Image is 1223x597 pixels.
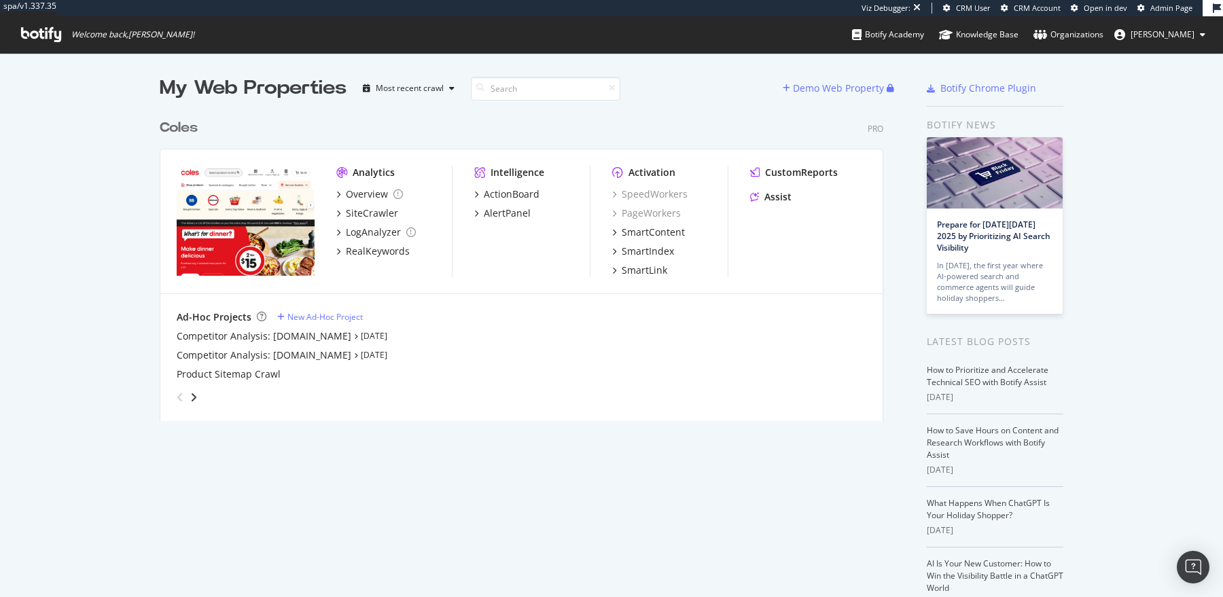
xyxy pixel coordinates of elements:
[484,206,531,220] div: AlertPanel
[177,348,351,362] a: Competitor Analysis: [DOMAIN_NAME]
[177,310,251,324] div: Ad-Hoc Projects
[943,3,991,14] a: CRM User
[612,225,685,239] a: SmartContent
[927,364,1048,388] a: How to Prioritize and Accelerate Technical SEO with Botify Assist
[612,264,667,277] a: SmartLink
[927,82,1036,95] a: Botify Chrome Plugin
[160,118,203,138] a: Coles
[927,334,1063,349] div: Latest Blog Posts
[862,3,910,14] div: Viz Debugger:
[1071,3,1127,14] a: Open in dev
[1084,3,1127,13] span: Open in dev
[783,77,887,99] button: Demo Web Property
[336,187,403,201] a: Overview
[622,264,667,277] div: SmartLink
[177,166,315,276] img: www.coles.com.au
[353,166,395,179] div: Analytics
[361,349,387,361] a: [DATE]
[471,77,620,101] input: Search
[927,558,1063,594] a: AI Is Your New Customer: How to Win the Visibility Battle in a ChatGPT World
[160,102,894,421] div: grid
[927,117,1063,132] div: Botify news
[622,225,685,239] div: SmartContent
[939,16,1018,53] a: Knowledge Base
[160,75,347,102] div: My Web Properties
[927,497,1050,521] a: What Happens When ChatGPT Is Your Holiday Shopper?
[346,245,410,258] div: RealKeywords
[764,190,792,204] div: Assist
[474,187,539,201] a: ActionBoard
[612,187,688,201] a: SpeedWorkers
[1131,29,1194,40] span: Lucas Oriot
[927,391,1063,403] div: [DATE]
[357,77,460,99] button: Most recent crawl
[491,166,544,179] div: Intelligence
[927,524,1063,537] div: [DATE]
[160,118,198,138] div: Coles
[956,3,991,13] span: CRM User
[361,330,387,342] a: [DATE]
[927,137,1063,209] img: Prepare for Black Friday 2025 by Prioritizing AI Search Visibility
[1001,3,1061,14] a: CRM Account
[765,166,838,179] div: CustomReports
[750,190,792,204] a: Assist
[927,424,1059,460] a: How to Save Hours on Content and Research Workflows with Botify Assist
[628,166,675,179] div: Activation
[177,367,281,381] a: Product Sitemap Crawl
[287,311,363,323] div: New Ad-Hoc Project
[937,219,1050,253] a: Prepare for [DATE][DATE] 2025 by Prioritizing AI Search Visibility
[336,225,416,239] a: LogAnalyzer
[852,28,924,41] div: Botify Academy
[346,225,401,239] div: LogAnalyzer
[376,84,444,92] div: Most recent crawl
[937,260,1052,304] div: In [DATE], the first year where AI-powered search and commerce agents will guide holiday shoppers…
[1177,551,1209,583] div: Open Intercom Messenger
[336,245,410,258] a: RealKeywords
[484,187,539,201] div: ActionBoard
[1103,24,1216,46] button: [PERSON_NAME]
[189,391,198,404] div: angle-right
[852,16,924,53] a: Botify Academy
[1033,16,1103,53] a: Organizations
[1150,3,1192,13] span: Admin Page
[346,187,388,201] div: Overview
[1033,28,1103,41] div: Organizations
[171,386,189,408] div: angle-left
[793,82,884,95] div: Demo Web Property
[940,82,1036,95] div: Botify Chrome Plugin
[1137,3,1192,14] a: Admin Page
[1014,3,1061,13] span: CRM Account
[939,28,1018,41] div: Knowledge Base
[474,206,531,220] a: AlertPanel
[612,206,681,220] a: PageWorkers
[346,206,398,220] div: SiteCrawler
[71,29,194,40] span: Welcome back, [PERSON_NAME] !
[927,464,1063,476] div: [DATE]
[612,245,674,258] a: SmartIndex
[783,82,887,94] a: Demo Web Property
[868,123,883,134] div: Pro
[277,311,363,323] a: New Ad-Hoc Project
[750,166,838,179] a: CustomReports
[336,206,398,220] a: SiteCrawler
[177,329,351,343] a: Competitor Analysis: [DOMAIN_NAME]
[622,245,674,258] div: SmartIndex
